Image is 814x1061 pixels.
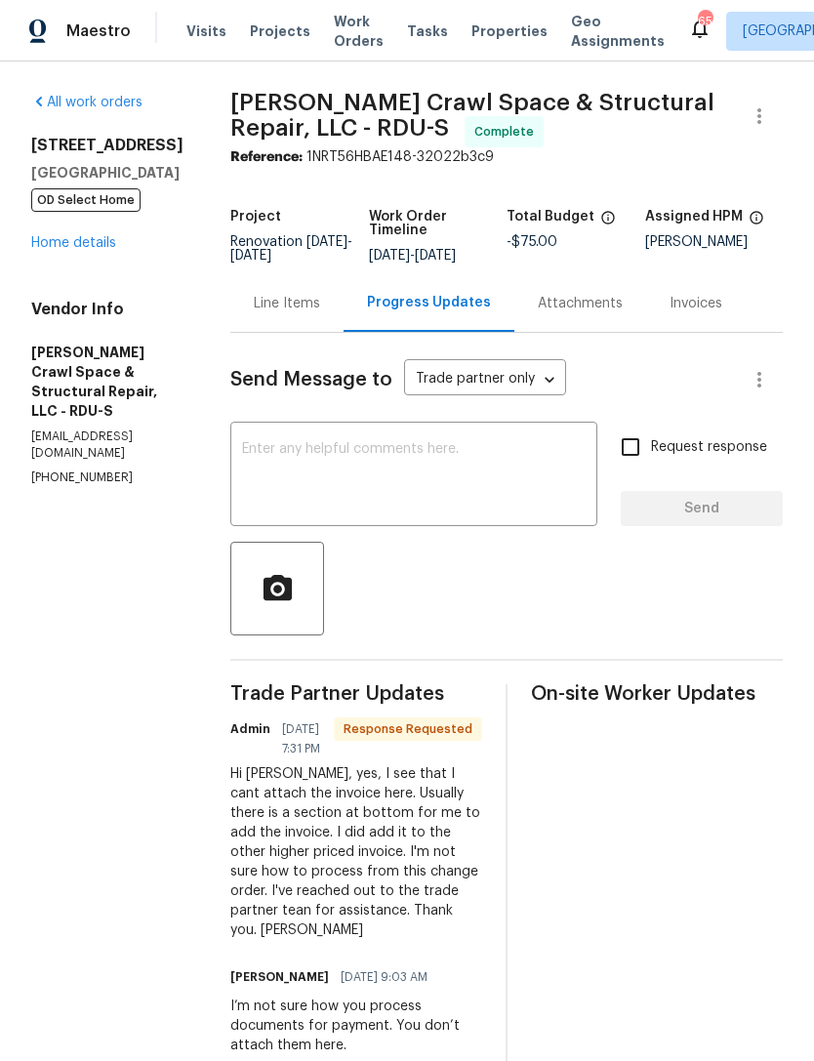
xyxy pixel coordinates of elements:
span: [DATE] [306,235,347,249]
h5: Assigned HPM [645,210,743,224]
span: Maestro [66,21,131,41]
h6: [PERSON_NAME] [230,967,329,987]
span: Response Requested [336,719,480,739]
span: Visits [186,21,226,41]
span: Request response [651,437,767,458]
span: [PERSON_NAME] Crawl Space & Structural Repair, LLC - RDU-S [230,91,714,140]
div: [PERSON_NAME] [645,235,784,249]
span: [DATE] [415,249,456,263]
span: [DATE] 7:31 PM [282,719,322,758]
span: [DATE] [369,249,410,263]
span: Properties [471,21,548,41]
span: The total cost of line items that have been proposed by Opendoor. This sum includes line items th... [600,210,616,235]
span: -$75.00 [507,235,557,249]
p: [PHONE_NUMBER] [31,469,183,486]
div: Attachments [538,294,623,313]
span: Geo Assignments [571,12,665,51]
div: 1NRT56HBAE148-32022b3c9 [230,147,783,167]
a: All work orders [31,96,142,109]
div: Line Items [254,294,320,313]
div: Hi [PERSON_NAME], yes, I see that I cant attach the invoice here. Usually there is a section at b... [230,764,482,940]
span: Send Message to [230,370,392,389]
span: Trade Partner Updates [230,684,482,704]
h4: Vendor Info [31,300,183,319]
span: [DATE] [230,249,271,263]
span: OD Select Home [31,188,141,212]
a: Home details [31,236,116,250]
div: 65 [698,12,712,31]
h2: [STREET_ADDRESS] [31,136,183,155]
h5: Work Order Timeline [369,210,508,237]
span: Renovation [230,235,352,263]
div: Progress Updates [367,293,491,312]
h5: [GEOGRAPHIC_DATA] [31,163,183,183]
span: - [230,235,352,263]
span: - [369,249,456,263]
span: Tasks [407,24,448,38]
div: I’m not sure how you process documents for payment. You don’t attach them here. [230,997,482,1055]
span: The hpm assigned to this work order. [749,210,764,235]
h6: Admin [230,719,270,739]
div: Trade partner only [404,364,566,396]
span: Work Orders [334,12,384,51]
span: On-site Worker Updates [531,684,783,704]
span: [DATE] 9:03 AM [341,967,427,987]
p: [EMAIL_ADDRESS][DOMAIN_NAME] [31,428,183,462]
span: Projects [250,21,310,41]
h5: Total Budget [507,210,594,224]
div: Invoices [670,294,722,313]
h5: Project [230,210,281,224]
b: Reference: [230,150,303,164]
span: Complete [474,122,542,142]
h5: [PERSON_NAME] Crawl Space & Structural Repair, LLC - RDU-S [31,343,183,421]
